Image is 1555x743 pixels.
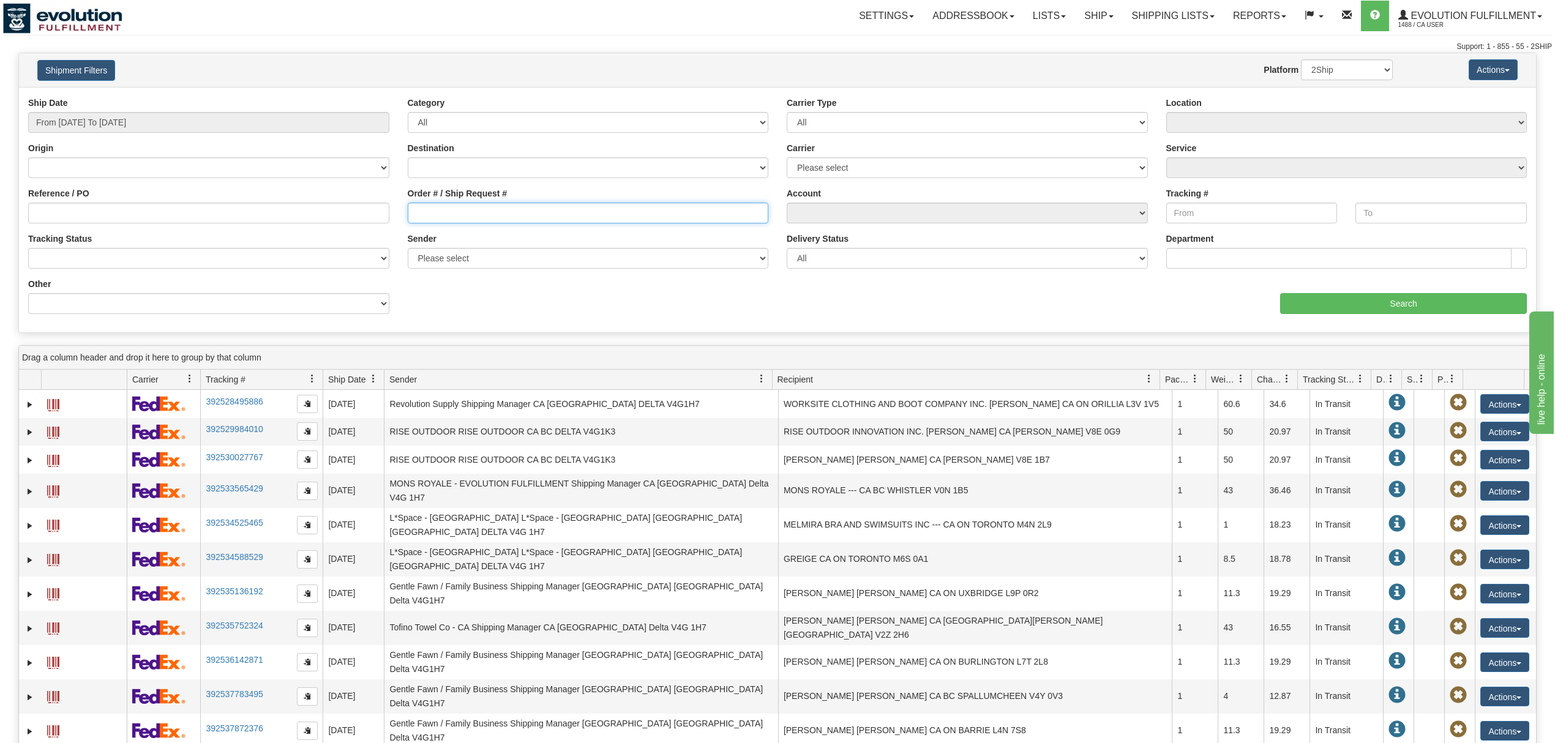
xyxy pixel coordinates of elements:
button: Shipment Filters [37,60,115,81]
a: Label [47,548,59,568]
span: In Transit [1388,550,1406,567]
img: 2 - FedEx Express® [132,586,185,601]
td: 36.46 [1264,474,1310,508]
label: Location [1166,97,1202,109]
img: 2 - FedEx Express® [132,424,185,439]
td: [DATE] [323,577,384,611]
td: In Transit [1310,390,1383,418]
td: 1 [1218,508,1264,542]
td: [DATE] [323,542,384,577]
td: L*Space - [GEOGRAPHIC_DATA] L*Space - [GEOGRAPHIC_DATA] [GEOGRAPHIC_DATA] [GEOGRAPHIC_DATA] DELTA... [384,542,778,577]
span: Weight [1211,373,1237,386]
td: 11.3 [1218,577,1264,611]
td: 11.3 [1218,645,1264,679]
td: [PERSON_NAME] [PERSON_NAME] CA [PERSON_NAME] V8E 1B7 [778,446,1172,474]
td: Gentle Fawn / Family Business Shipping Manager [GEOGRAPHIC_DATA] [GEOGRAPHIC_DATA] Delta V4G1H7 [384,679,778,714]
a: Label [47,617,59,637]
span: Tracking # [206,373,245,386]
button: Copy to clipboard [297,550,318,569]
td: Gentle Fawn / Family Business Shipping Manager [GEOGRAPHIC_DATA] [GEOGRAPHIC_DATA] Delta V4G1H7 [384,645,778,679]
td: RISE OUTDOOR RISE OUTDOOR CA BC DELTA V4G1K3 [384,446,778,474]
td: 34.6 [1264,390,1310,418]
a: Label [47,720,59,739]
img: 2 - FedEx Express® [132,396,185,411]
td: [DATE] [323,446,384,474]
td: MONS ROYALE --- CA BC WHISTLER V0N 1B5 [778,474,1172,508]
span: Pickup Not Assigned [1450,584,1467,601]
a: Packages filter column settings [1185,368,1205,389]
button: Copy to clipboard [297,450,318,469]
td: [DATE] [323,474,384,508]
a: 392537872376 [206,723,263,733]
td: 1 [1172,679,1218,714]
td: MONS ROYALE - EVOLUTION FULFILLMENT Shipping Manager CA [GEOGRAPHIC_DATA] Delta V4G 1H7 [384,474,778,508]
a: Expand [24,454,36,466]
label: Carrier Type [787,97,836,109]
a: Charge filter column settings [1276,368,1297,389]
span: Tracking Status [1303,373,1356,386]
button: Copy to clipboard [297,395,318,413]
label: Destination [408,142,454,154]
td: 1 [1172,645,1218,679]
td: 1 [1172,577,1218,611]
a: Label [47,685,59,705]
td: In Transit [1310,446,1383,474]
td: 19.29 [1264,577,1310,611]
button: Copy to clipboard [297,619,318,637]
div: grid grouping header [19,346,1536,370]
td: Revolution Supply Shipping Manager CA [GEOGRAPHIC_DATA] DELTA V4G1H7 [384,390,778,418]
a: 392535136192 [206,586,263,596]
span: Pickup Status [1437,373,1448,386]
td: [PERSON_NAME] [PERSON_NAME] CA BC SPALLUMCHEEN V4Y 0V3 [778,679,1172,714]
label: Department [1166,233,1214,245]
img: 2 - FedEx Express® [132,723,185,738]
td: 1 [1172,390,1218,418]
img: 2 - FedEx Express® [132,689,185,704]
a: 392529984010 [206,424,263,434]
td: 20.97 [1264,446,1310,474]
button: Copy to clipboard [297,653,318,671]
td: 4 [1218,679,1264,714]
a: Label [47,514,59,534]
a: Expand [24,657,36,669]
td: 1 [1172,446,1218,474]
span: In Transit [1388,618,1406,635]
td: MELMIRA BRA AND SWIMSUITS INC --- CA ON TORONTO M4N 2L9 [778,508,1172,542]
button: Actions [1480,394,1529,414]
td: 1 [1172,474,1218,508]
td: In Transit [1310,577,1383,611]
img: 2 - FedEx Express® [132,517,185,532]
td: [DATE] [323,611,384,645]
td: In Transit [1310,418,1383,446]
a: Evolution Fulfillment 1488 / CA User [1389,1,1551,31]
a: Ship [1075,1,1122,31]
td: 1 [1172,611,1218,645]
button: Actions [1480,550,1529,569]
button: Actions [1480,687,1529,706]
button: Actions [1480,422,1529,441]
input: From [1166,203,1338,223]
button: Copy to clipboard [297,584,318,603]
img: logo1488.jpg [3,3,122,34]
td: 50 [1218,446,1264,474]
a: Expand [24,520,36,532]
label: Tracking # [1166,187,1208,200]
label: Sender [408,233,437,245]
a: Recipient filter column settings [1139,368,1160,389]
td: [DATE] [323,508,384,542]
a: 392535752324 [206,621,263,630]
span: In Transit [1388,515,1406,532]
td: 8.5 [1218,542,1264,577]
span: Delivery Status [1376,373,1387,386]
a: Label [47,394,59,413]
td: 12.87 [1264,679,1310,714]
a: Expand [24,485,36,498]
label: Reference / PO [28,187,89,200]
td: 60.6 [1218,390,1264,418]
td: [PERSON_NAME] [PERSON_NAME] CA ON UXBRIDGE L9P 0R2 [778,577,1172,611]
span: Sender [389,373,417,386]
td: Tofino Towel Co - CA Shipping Manager CA [GEOGRAPHIC_DATA] Delta V4G 1H7 [384,611,778,645]
a: Sender filter column settings [751,368,772,389]
a: Carrier filter column settings [179,368,200,389]
td: [PERSON_NAME] [PERSON_NAME] CA ON BURLINGTON L7T 2L8 [778,645,1172,679]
